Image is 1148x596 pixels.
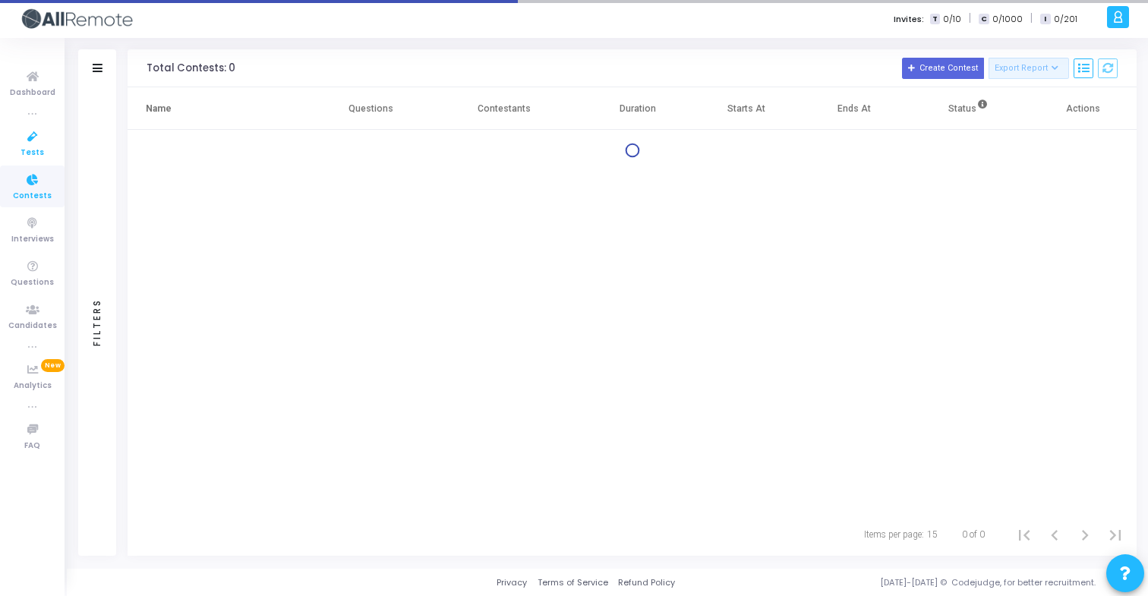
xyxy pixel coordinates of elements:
span: C [979,14,989,25]
button: Last page [1100,519,1131,550]
th: Name [128,87,317,130]
span: | [969,11,971,27]
div: [DATE]-[DATE] © Codejudge, for better recruitment. [675,576,1129,589]
span: 0/10 [943,13,961,26]
span: 0/201 [1054,13,1077,26]
span: Dashboard [10,87,55,99]
span: Interviews [11,233,54,246]
th: Status [908,87,1028,130]
th: Questions [317,87,425,130]
button: Next page [1070,519,1100,550]
div: Filters [90,238,104,405]
th: Contestants [425,87,584,130]
label: Invites: [894,13,924,26]
img: logo [19,4,133,34]
span: I [1040,14,1050,25]
span: Analytics [14,380,52,393]
a: Terms of Service [538,576,608,589]
th: Actions [1028,87,1137,130]
div: 15 [927,528,938,541]
span: | [1030,11,1033,27]
th: Starts At [692,87,800,130]
span: Questions [11,276,54,289]
span: Tests [20,147,44,159]
div: Total Contests: 0 [147,62,235,74]
span: T [930,14,940,25]
span: Contests [13,190,52,203]
span: New [41,359,65,372]
span: Candidates [8,320,57,333]
div: 0 of 0 [962,528,985,541]
div: Items per page: [864,528,924,541]
button: Previous page [1039,519,1070,550]
span: FAQ [24,440,40,453]
th: Duration [584,87,692,130]
button: Create Contest [902,58,984,79]
a: Privacy [497,576,527,589]
span: 0/1000 [992,13,1023,26]
button: First page [1009,519,1039,550]
button: Export Report [989,58,1070,79]
th: Ends At [800,87,909,130]
a: Refund Policy [618,576,675,589]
